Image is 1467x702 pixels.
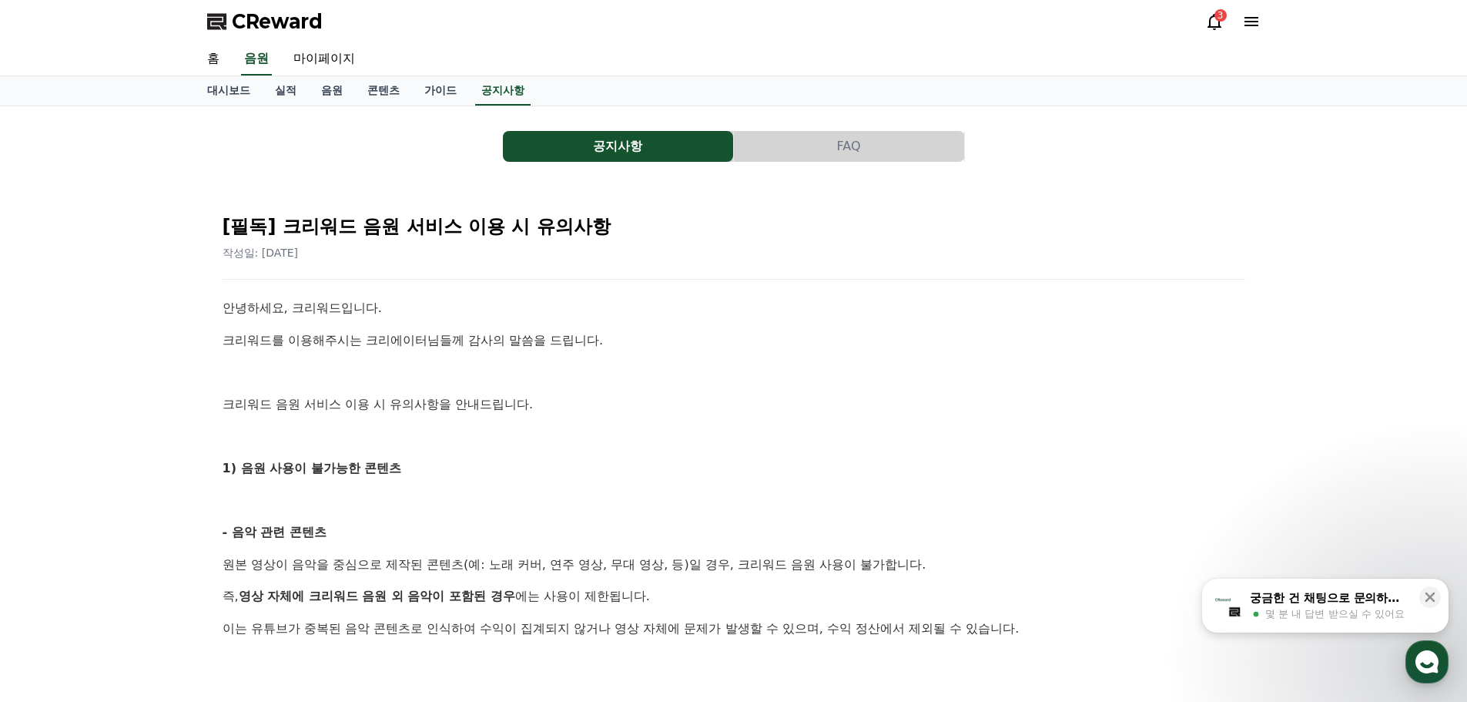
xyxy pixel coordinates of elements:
button: FAQ [734,131,964,162]
a: 3 [1205,12,1224,31]
a: 음원 [241,43,272,76]
a: 마이페이지 [281,43,367,76]
p: 이는 유튜브가 중복된 음악 콘텐츠로 인식하여 수익이 집계되지 않거나 영상 자체에 문제가 발생할 수 있으며, 수익 정산에서 제외될 수 있습니다. [223,619,1245,639]
a: 공지사항 [503,131,734,162]
a: 대시보드 [195,76,263,106]
span: 작성일: [DATE] [223,247,299,259]
button: 공지사항 [503,131,733,162]
p: 크리워드 음원 서비스 이용 시 유의사항을 안내드립니다. [223,395,1245,415]
a: 음원 [309,76,355,106]
strong: - 음악 관련 콘텐츠 [223,525,327,539]
p: 즉, 에는 사용이 제한됩니다. [223,586,1245,606]
a: FAQ [734,131,965,162]
a: 공지사항 [475,76,531,106]
a: CReward [207,9,323,34]
p: 안녕하세요, 크리워드입니다. [223,298,1245,318]
p: 크리워드를 이용해주시는 크리에이터님들께 감사의 말씀을 드립니다. [223,331,1245,351]
p: 원본 영상이 음악을 중심으로 제작된 콘텐츠(예: 노래 커버, 연주 영상, 무대 영상, 등)일 경우, 크리워드 음원 사용이 불가합니다. [223,555,1245,575]
strong: 1) 음원 사용이 불가능한 콘텐츠 [223,461,402,475]
h2: [필독] 크리워드 음원 서비스 이용 시 유의사항 [223,214,1245,239]
a: 콘텐츠 [355,76,412,106]
a: 홈 [195,43,232,76]
strong: 영상 자체에 크리워드 음원 외 음악이 포함된 경우 [239,589,515,603]
a: 가이드 [412,76,469,106]
div: 3 [1214,9,1227,22]
a: 실적 [263,76,309,106]
span: CReward [232,9,323,34]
